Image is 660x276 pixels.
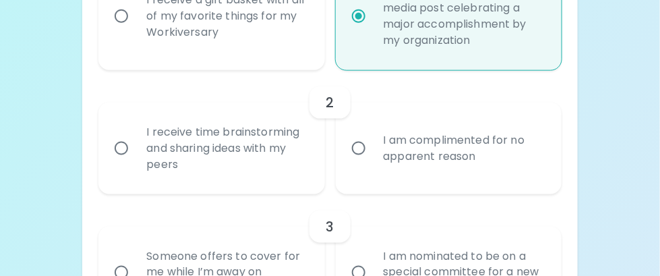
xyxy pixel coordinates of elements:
h6: 3 [326,216,334,238]
div: I am complimented for no apparent reason [373,116,554,181]
h6: 2 [326,92,334,113]
div: choice-group-check [98,70,561,194]
div: I receive time brainstorming and sharing ideas with my peers [136,108,317,189]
